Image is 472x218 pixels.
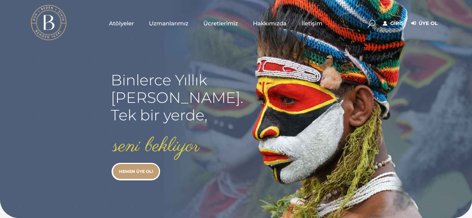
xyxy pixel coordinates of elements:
span: Hakkımızda [253,19,287,28]
a: HEMEN ÜYE OL! [113,164,159,179]
a: İletişim [294,4,330,42]
a: Uzmanlarımız [141,4,196,42]
a: Ücretlerimiz [196,4,246,42]
span: Ücretlerimiz [203,19,238,28]
a: Giriş [383,19,404,28]
a: Atölyeler [101,4,141,42]
span: Uzmanlarımız [149,19,188,28]
span: Atölyeler [109,19,134,28]
a: Üye Ol [411,19,438,28]
rs-layer: seni bekliyor [113,135,200,157]
rs-layer: Binlerce Yıllık [PERSON_NAME]. Tek bir yerde, [111,71,243,124]
img: light logo [31,5,66,40]
span: İletişim [301,19,322,28]
a: Hakkımızda [246,4,294,42]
